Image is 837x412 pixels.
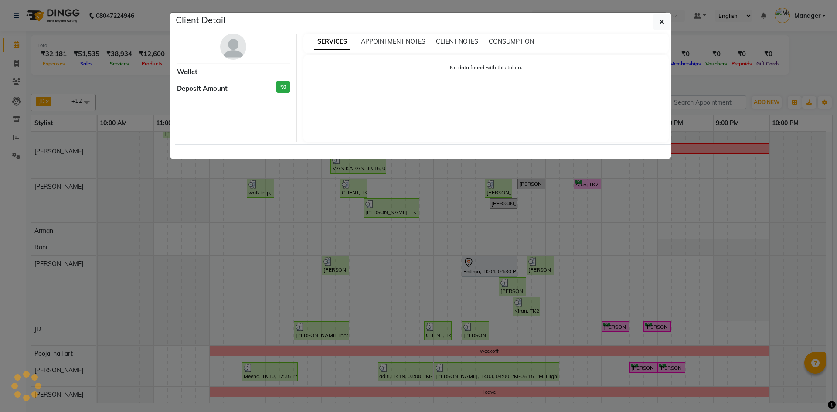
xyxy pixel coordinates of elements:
span: CONSUMPTION [489,37,534,45]
span: Deposit Amount [177,84,228,94]
p: No data found with this token. [312,64,660,72]
span: Wallet [177,67,197,77]
h3: ₹0 [276,81,290,93]
img: avatar [220,34,246,60]
h5: Client Detail [176,14,225,27]
span: CLIENT NOTES [436,37,478,45]
span: SERVICES [314,34,350,50]
span: APPOINTMENT NOTES [361,37,425,45]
